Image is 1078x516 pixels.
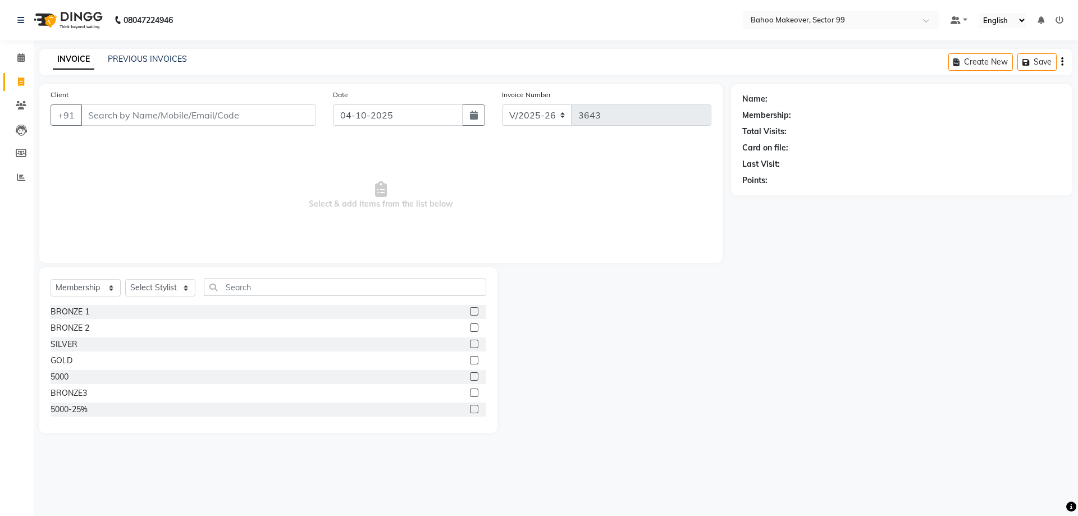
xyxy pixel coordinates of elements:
[742,142,788,154] div: Card on file:
[333,90,348,100] label: Date
[742,126,787,138] div: Total Visits:
[51,104,82,126] button: +91
[124,4,173,36] b: 08047224946
[502,90,551,100] label: Invoice Number
[742,93,768,105] div: Name:
[51,139,711,252] span: Select & add items from the list below
[53,49,94,70] a: INVOICE
[51,371,68,383] div: 5000
[29,4,106,36] img: logo
[51,355,72,367] div: GOLD
[742,175,768,186] div: Points:
[51,322,89,334] div: BRONZE 2
[204,278,486,296] input: Search
[51,339,77,350] div: SILVER
[51,306,89,318] div: BRONZE 1
[108,54,187,64] a: PREVIOUS INVOICES
[81,104,316,126] input: Search by Name/Mobile/Email/Code
[1017,53,1057,71] button: Save
[51,387,87,399] div: BRONZE3
[51,404,88,415] div: 5000-25%
[51,90,68,100] label: Client
[948,53,1013,71] button: Create New
[742,109,791,121] div: Membership:
[742,158,780,170] div: Last Visit:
